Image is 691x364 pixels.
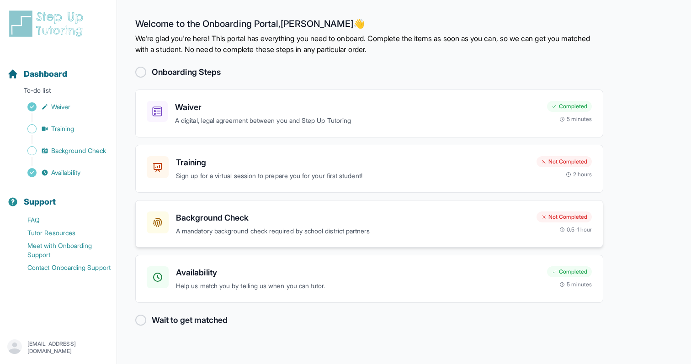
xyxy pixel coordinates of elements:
a: AvailabilityHelp us match you by telling us when you can tutor.Completed5 minutes [135,255,603,303]
div: Not Completed [537,211,592,222]
a: WaiverA digital, legal agreement between you and Step Up TutoringCompleted5 minutes [135,90,603,137]
h3: Background Check [176,211,529,224]
a: Waiver [7,100,117,113]
div: Completed [547,266,592,277]
a: Training [7,122,117,135]
span: Dashboard [24,68,67,80]
a: Meet with Onboarding Support [7,239,117,261]
div: Not Completed [537,156,592,167]
span: Waiver [51,102,70,111]
h2: Wait to get matched [152,314,228,327]
img: logo [7,9,89,38]
a: Tutor Resources [7,227,117,239]
p: A digital, legal agreement between you and Step Up Tutoring [175,116,540,126]
h3: Training [176,156,529,169]
button: Dashboard [4,53,113,84]
a: Dashboard [7,68,67,80]
div: 0.5-1 hour [559,226,592,233]
a: Contact Onboarding Support [7,261,117,274]
button: Support [4,181,113,212]
span: Training [51,124,74,133]
button: [EMAIL_ADDRESS][DOMAIN_NAME] [7,339,109,356]
h3: Availability [176,266,540,279]
p: Help us match you by telling us when you can tutor. [176,281,540,291]
div: 5 minutes [559,116,592,123]
span: Background Check [51,146,106,155]
a: TrainingSign up for a virtual session to prepare you for your first student!Not Completed2 hours [135,145,603,193]
span: Availability [51,168,80,177]
div: 2 hours [566,171,592,178]
a: Background Check [7,144,117,157]
a: Background CheckA mandatory background check required by school district partnersNot Completed0.5... [135,200,603,248]
a: FAQ [7,214,117,227]
p: [EMAIL_ADDRESS][DOMAIN_NAME] [27,340,109,355]
span: Support [24,195,56,208]
p: To-do list [4,86,113,99]
p: We're glad you're here! This portal has everything you need to onboard. Complete the items as soo... [135,33,603,55]
a: Availability [7,166,117,179]
h2: Onboarding Steps [152,66,221,79]
p: A mandatory background check required by school district partners [176,226,529,237]
p: Sign up for a virtual session to prepare you for your first student! [176,171,529,181]
div: 5 minutes [559,281,592,288]
div: Completed [547,101,592,112]
h3: Waiver [175,101,540,114]
h2: Welcome to the Onboarding Portal, [PERSON_NAME] 👋 [135,18,603,33]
